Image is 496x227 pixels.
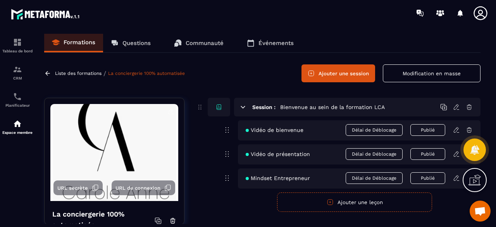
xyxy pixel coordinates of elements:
[2,86,33,113] a: schedulerschedulerPlanificateur
[346,148,403,160] span: Délai de Déblocage
[301,64,375,82] button: Ajouter une session
[13,119,22,128] img: automations
[103,34,158,52] a: Questions
[2,130,33,135] p: Espace membre
[246,151,310,157] span: Vidéo de présentation
[57,185,88,191] span: URL secrète
[246,127,303,133] span: Vidéo de bienvenue
[346,172,403,184] span: Délai de Déblocage
[108,71,185,76] a: La conciergerie 100% automatisée
[13,38,22,47] img: formation
[122,40,151,47] p: Questions
[277,192,432,212] button: Ajouter une leçon
[280,103,385,111] h5: Bienvenue au sein de la formation LCA
[115,185,160,191] span: URL de connexion
[410,124,445,136] button: Publié
[166,34,231,52] a: Communauté
[64,39,95,46] p: Formations
[383,64,480,82] button: Modification en masse
[2,49,33,53] p: Tableau de bord
[252,104,276,110] h6: Session :
[2,59,33,86] a: formationformationCRM
[186,40,224,47] p: Communauté
[50,104,178,201] img: background
[2,76,33,80] p: CRM
[2,103,33,107] p: Planificateur
[55,71,102,76] a: Liste des formations
[13,92,22,101] img: scheduler
[410,172,445,184] button: Publié
[112,180,175,195] button: URL de connexion
[2,113,33,140] a: automationsautomationsEspace membre
[13,65,22,74] img: formation
[239,34,301,52] a: Événements
[246,175,310,181] span: Mindset Entrepreneur
[103,70,106,77] span: /
[11,7,81,21] img: logo
[44,34,103,52] a: Formations
[346,124,403,136] span: Délai de Déblocage
[2,32,33,59] a: formationformationTableau de bord
[53,180,103,195] button: URL secrète
[258,40,294,47] p: Événements
[470,201,491,222] a: Ouvrir le chat
[410,148,445,160] button: Publié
